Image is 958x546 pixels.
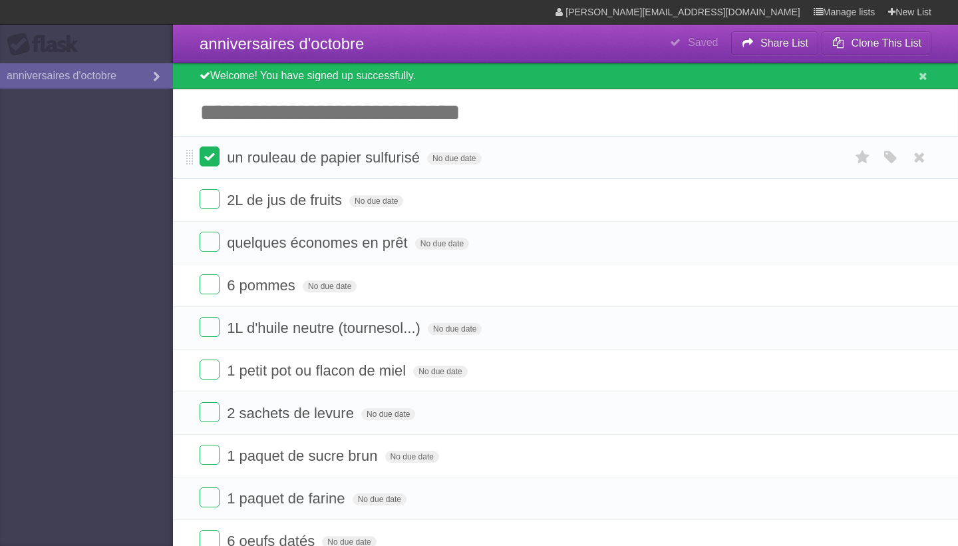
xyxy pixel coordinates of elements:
button: Clone This List [822,31,931,55]
b: Share List [760,37,808,49]
span: 1L d'huile neutre (tournesol...) [227,320,424,336]
label: Done [200,232,220,252]
span: No due date [427,152,481,164]
label: Done [200,360,220,380]
span: 6 pommes [227,277,299,294]
span: No due date [349,195,403,207]
label: Done [200,317,220,337]
span: No due date [385,451,439,463]
span: 1 paquet de sucre brun [227,447,381,464]
button: Share List [731,31,819,55]
label: Done [200,274,220,294]
span: anniversaires d'octobre [200,35,364,53]
div: Flask [7,33,86,57]
span: 2 sachets de levure [227,405,357,421]
span: 2L de jus de fruits [227,192,345,208]
label: Done [200,146,220,166]
label: Done [200,487,220,507]
label: Done [200,445,220,465]
span: un rouleau de papier sulfurisé [227,149,423,166]
div: Welcome! You have signed up successfully. [173,63,958,89]
label: Done [200,402,220,422]
b: Clone This List [851,37,921,49]
span: 1 paquet de farine [227,490,348,507]
label: Done [200,189,220,209]
span: No due date [361,408,415,420]
b: Saved [688,37,718,48]
span: quelques économes en prêt [227,234,411,251]
span: 1 petit pot ou flacon de miel [227,362,409,379]
span: No due date [415,238,469,250]
span: No due date [303,280,357,292]
span: No due date [353,493,406,505]
span: No due date [413,366,467,378]
label: Star task [850,146,876,168]
span: No due date [428,323,482,335]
